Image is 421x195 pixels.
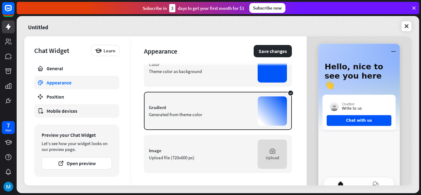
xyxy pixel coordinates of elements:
div: 7 [7,123,10,128]
div: Generated from theme color [149,112,253,117]
div: General [47,65,107,71]
a: Mobile devices [34,104,119,118]
span: Learn [104,48,115,54]
div: Appearance [144,47,254,55]
button: Open preview [42,157,112,169]
p: Write to us [342,106,362,111]
span: Hello, nice to see you here [325,62,383,81]
div: Subscribe in days to get your first month for $1 [143,4,244,12]
div: Gradient [149,104,253,110]
div: Position [47,94,107,100]
div: Preview your Chat Widget [42,132,112,138]
div: Let's see how your widget looks on our preview page. [42,140,112,152]
div: Mobile devices [47,108,107,114]
a: Appearance [34,76,119,89]
div: Subscribe now [249,3,285,13]
span: 👋 [325,80,334,90]
div: 3 [169,4,175,12]
button: Open LiveChat chat widget [5,2,23,21]
a: Untitled [28,20,48,33]
a: General [34,62,119,75]
button: Save changes [254,45,292,57]
div: Chat Widget [34,46,88,55]
a: Greetings [34,118,119,132]
div: Image [149,148,253,153]
div: Upload [266,155,279,160]
div: Appearance [47,79,107,86]
div: Theme color as background [149,68,253,74]
button: Minimize window [389,46,398,54]
div: Upload file (720x600 px) [149,155,253,160]
p: ChatBot [342,103,362,106]
a: Position [34,90,119,104]
a: 7 days [2,121,15,134]
button: Chat with us [327,115,391,126]
div: days [5,128,11,132]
